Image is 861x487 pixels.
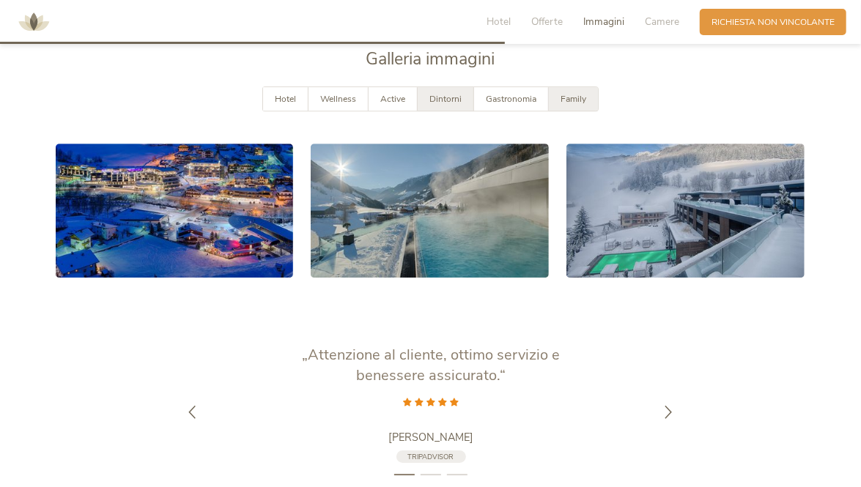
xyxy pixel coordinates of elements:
span: Gastronomia [486,93,536,105]
a: [PERSON_NAME] [284,430,577,445]
span: Family [561,93,586,105]
span: „Attenzione al cliente, ottimo servizio e benessere assicurato.“ [302,345,560,385]
span: Hotel [275,93,296,105]
span: [PERSON_NAME] [388,430,473,445]
span: Richiesta non vincolante [712,16,835,29]
span: Wellness [320,93,356,105]
span: Hotel [487,15,511,29]
a: TripAdvisor [396,450,466,463]
span: Galleria immagini [366,48,495,70]
span: TripAdvisor [408,452,454,461]
span: Immagini [583,15,624,29]
span: Active [380,93,405,105]
a: AMONTI & LUNARIS Wellnessresort [12,18,56,26]
span: Offerte [531,15,563,29]
span: Dintorni [429,93,462,105]
span: Camere [645,15,679,29]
